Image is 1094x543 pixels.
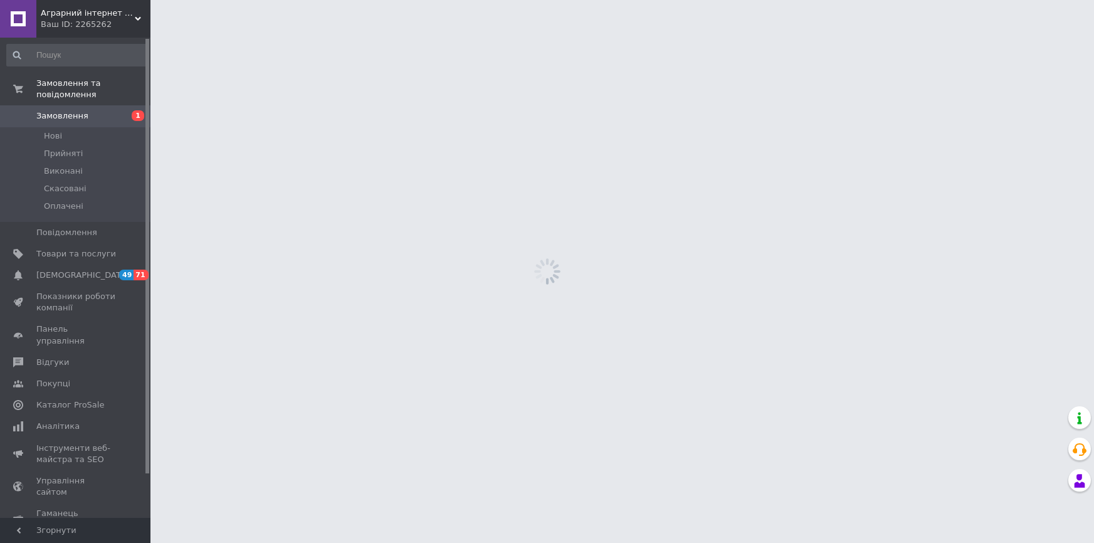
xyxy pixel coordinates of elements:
span: Інструменти веб-майстра та SEO [36,443,116,465]
span: Каталог ProSale [36,399,104,411]
span: Покупці [36,378,70,389]
span: Повідомлення [36,227,97,238]
input: Пошук [6,44,147,66]
span: 1 [132,110,144,121]
span: Показники роботи компанії [36,291,116,314]
span: 49 [119,270,134,280]
span: Виконані [44,166,83,177]
span: Прийняті [44,148,83,159]
span: 71 [134,270,148,280]
span: Скасовані [44,183,87,194]
div: Ваш ID: 2265262 [41,19,150,30]
span: Панель управління [36,324,116,346]
span: Оплачені [44,201,83,212]
span: Аграрний інтернет магазин [41,8,135,19]
span: [DEMOGRAPHIC_DATA] [36,270,129,281]
span: Замовлення [36,110,88,122]
span: Замовлення та повідомлення [36,78,150,100]
span: Управління сайтом [36,475,116,498]
span: Гаманець компанії [36,508,116,530]
span: Аналітика [36,421,80,432]
span: Відгуки [36,357,69,368]
span: Нові [44,130,62,142]
span: Товари та послуги [36,248,116,260]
